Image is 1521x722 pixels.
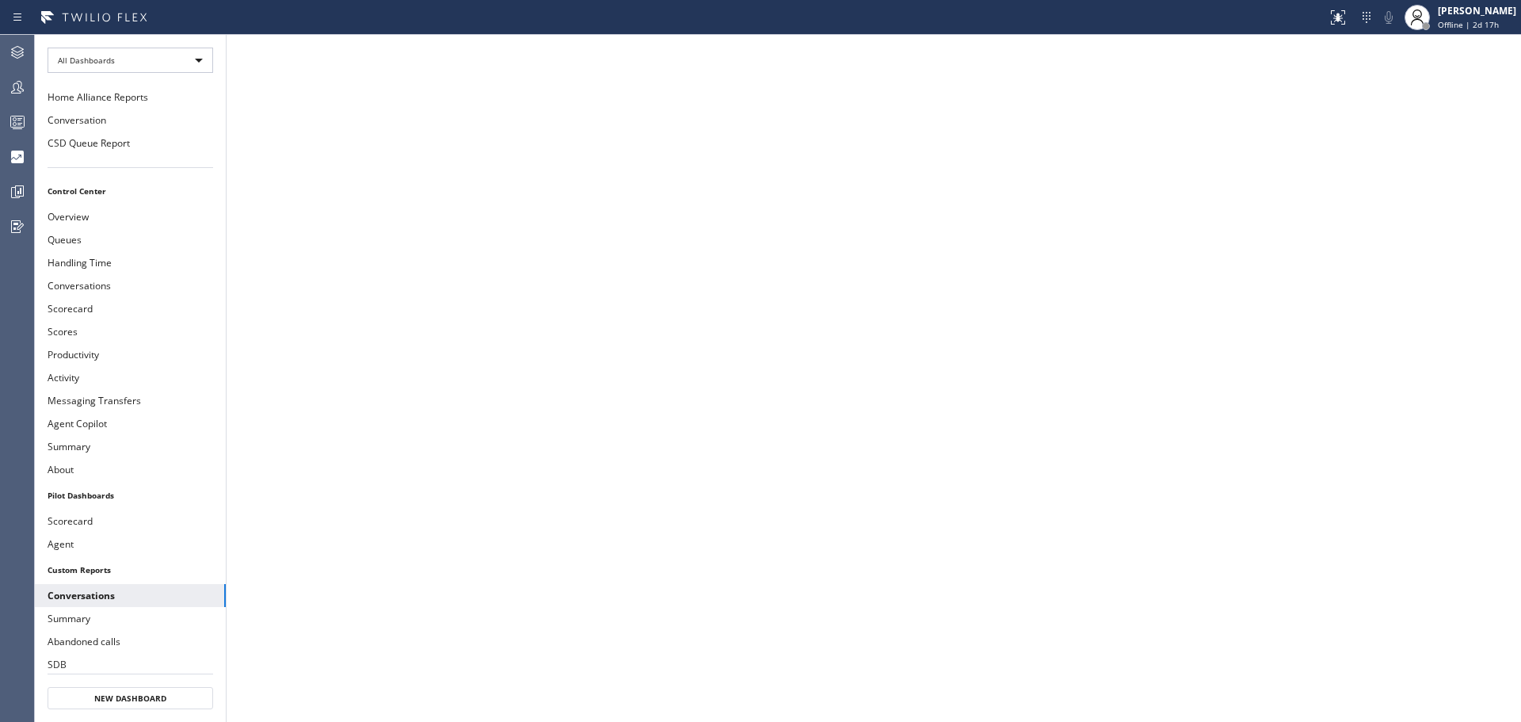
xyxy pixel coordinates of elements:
[1438,4,1516,17] div: [PERSON_NAME]
[35,435,226,458] button: Summary
[1378,6,1400,29] button: Mute
[35,228,226,251] button: Queues
[35,412,226,435] button: Agent Copilot
[35,205,226,228] button: Overview
[1438,19,1499,30] span: Offline | 2d 17h
[35,274,226,297] button: Conversations
[48,687,213,709] button: New Dashboard
[35,584,226,607] button: Conversations
[35,607,226,630] button: Summary
[35,251,226,274] button: Handling Time
[227,35,1521,722] iframe: To enrich screen reader interactions, please activate Accessibility in Grammarly extension settings
[35,560,226,580] li: Custom Reports
[35,510,226,533] button: Scorecard
[35,320,226,343] button: Scores
[35,389,226,412] button: Messaging Transfers
[35,343,226,366] button: Productivity
[35,533,226,556] button: Agent
[35,485,226,506] li: Pilot Dashboards
[35,366,226,389] button: Activity
[35,458,226,481] button: About
[35,653,226,676] button: SDB
[48,48,213,73] div: All Dashboards
[35,630,226,653] button: Abandoned calls
[35,109,226,132] button: Conversation
[35,86,226,109] button: Home Alliance Reports
[35,132,226,155] button: CSD Queue Report
[35,181,226,201] li: Control Center
[35,297,226,320] button: Scorecard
